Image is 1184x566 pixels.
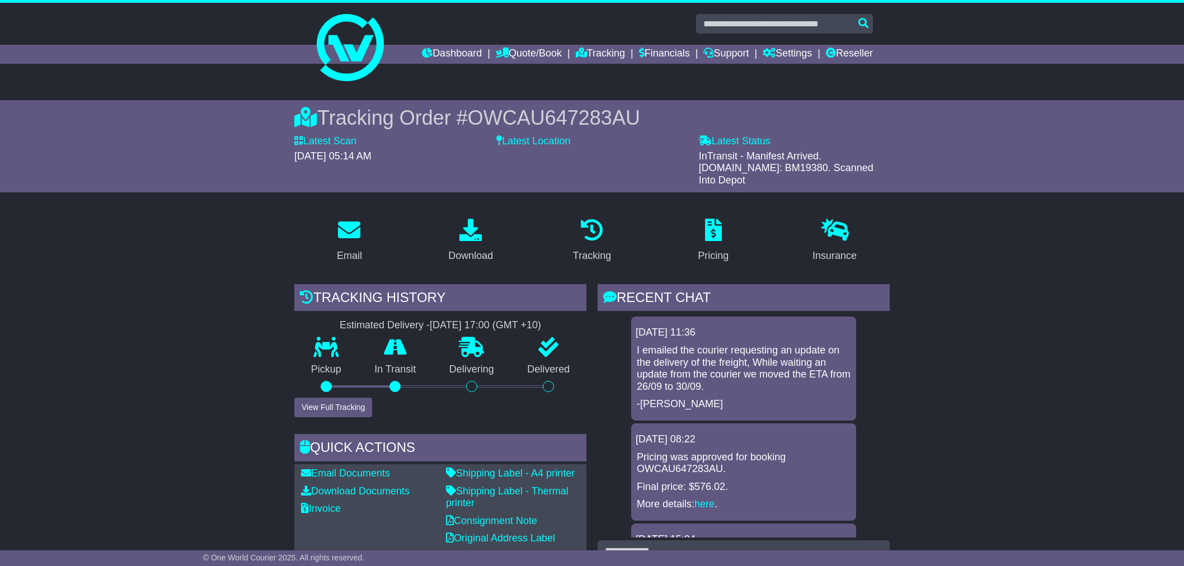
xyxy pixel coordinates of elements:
[301,503,341,514] a: Invoice
[446,485,568,509] a: Shipping Label - Thermal printer
[699,150,873,186] span: InTransit - Manifest Arrived. [DOMAIN_NAME]: BM19380. Scanned Into Depot
[826,45,873,64] a: Reseller
[639,45,690,64] a: Financials
[637,398,851,411] p: -[PERSON_NAME]
[301,485,410,497] a: Download Documents
[422,45,482,64] a: Dashboard
[430,319,541,332] div: [DATE] 17:00 (GMT +10)
[330,215,369,267] a: Email
[446,515,537,526] a: Consignment Note
[699,135,770,148] label: Latest Status
[566,215,618,267] a: Tracking
[433,364,511,376] p: Delivering
[448,248,493,263] div: Download
[294,284,586,314] div: Tracking history
[805,215,864,267] a: Insurance
[294,434,586,464] div: Quick Actions
[636,327,852,339] div: [DATE] 11:36
[698,248,729,263] div: Pricing
[690,215,736,267] a: Pricing
[573,248,611,263] div: Tracking
[294,106,890,130] div: Tracking Order #
[576,45,625,64] a: Tracking
[468,106,640,129] span: OWCAU647283AU
[446,468,575,479] a: Shipping Label - A4 printer
[496,45,562,64] a: Quote/Book
[694,498,715,510] a: here
[598,284,890,314] div: RECENT CHAT
[358,364,433,376] p: In Transit
[294,150,372,162] span: [DATE] 05:14 AM
[511,364,587,376] p: Delivered
[637,498,851,511] p: More details: .
[446,532,555,544] a: Original Address Label
[294,398,372,417] button: View Full Tracking
[637,345,851,393] p: I emailed the courier requesting an update on the delivery of the freight, While waiting an updat...
[637,481,851,493] p: Final price: $576.02.
[294,319,586,332] div: Estimated Delivery -
[636,433,852,446] div: [DATE] 08:22
[496,135,570,148] label: Latest Location
[703,45,749,64] a: Support
[636,534,852,546] div: [DATE] 15:04
[294,364,358,376] p: Pickup
[637,451,851,475] p: Pricing was approved for booking OWCAU647283AU.
[301,468,390,479] a: Email Documents
[294,135,356,148] label: Latest Scan
[203,553,365,562] span: © One World Courier 2025. All rights reserved.
[337,248,362,263] div: Email
[812,248,857,263] div: Insurance
[441,215,500,267] a: Download
[763,45,812,64] a: Settings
